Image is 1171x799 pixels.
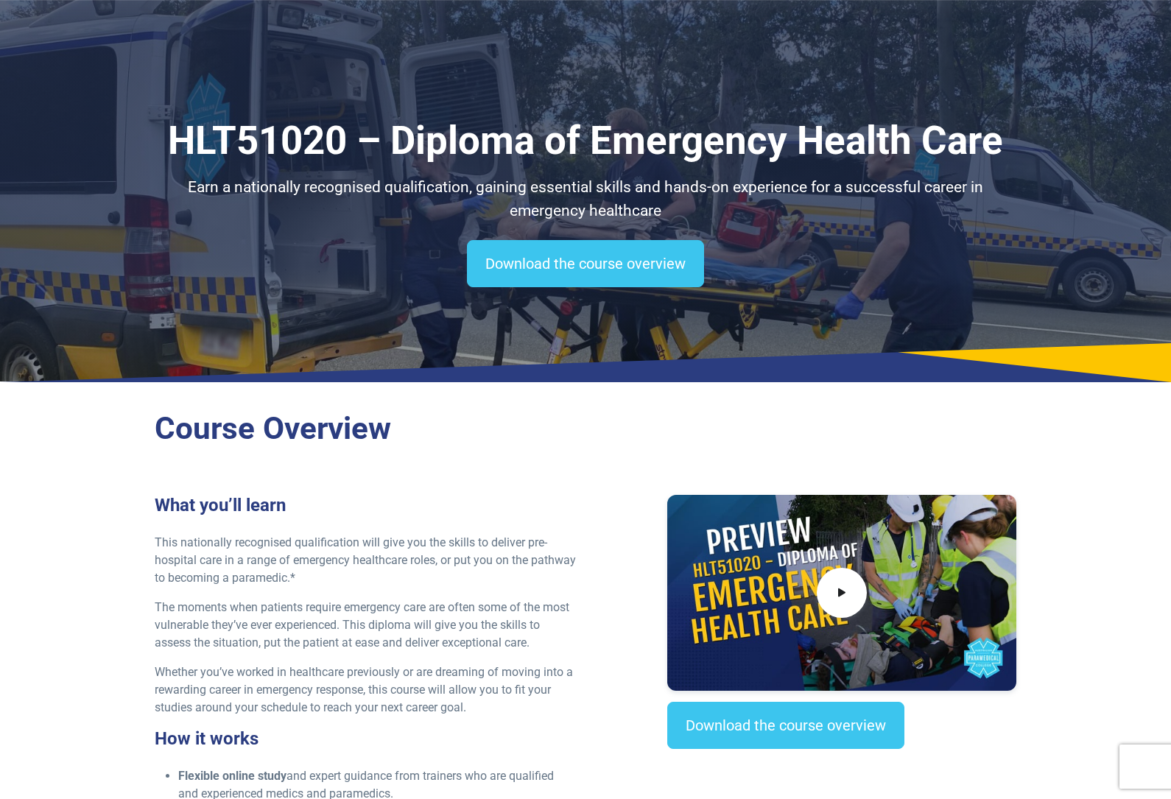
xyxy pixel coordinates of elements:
h3: What you’ll learn [155,495,577,516]
p: Earn a nationally recognised qualification, gaining essential skills and hands-on experience for ... [155,176,1016,222]
a: Download the course overview [667,702,904,749]
h2: Course Overview [155,410,1016,448]
h1: HLT51020 – Diploma of Emergency Health Care [155,118,1016,164]
p: Whether you’ve worked in healthcare previously or are dreaming of moving into a rewarding career ... [155,664,577,717]
h3: How it works [155,728,577,750]
p: The moments when patients require emergency care are often some of the most vulnerable they’ve ev... [155,599,577,652]
a: Download the course overview [467,240,704,287]
p: This nationally recognised qualification will give you the skills to deliver pre-hospital care in... [155,534,577,587]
